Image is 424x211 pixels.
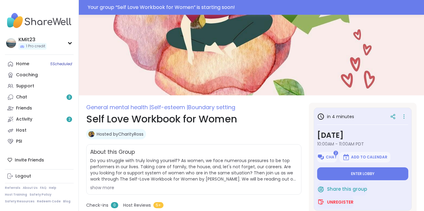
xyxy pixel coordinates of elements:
[16,61,29,67] div: Home
[326,155,337,160] span: Chat
[317,198,325,206] img: ShareWell Logomark
[333,151,338,155] span: 2
[342,153,350,161] img: ShareWell Logomark
[68,117,71,122] span: 2
[317,130,408,141] h3: [DATE]
[15,173,31,179] div: Logout
[188,103,235,111] span: Boundary setting
[18,36,46,43] div: KMit23
[63,199,71,204] a: Blog
[37,199,61,204] a: Redeem Code
[111,202,118,208] span: 0
[317,196,353,209] button: Unregister
[351,155,387,160] span: Add to Calendar
[5,58,74,70] a: Home5Scheduled
[16,94,27,100] div: Chat
[327,186,367,193] span: Share this group
[5,81,74,92] a: Support
[90,148,135,156] h2: About this Group
[16,127,26,133] div: Host
[86,112,301,126] h1: Self Love Workbook for Women
[317,141,408,147] span: 10:00AM - 11:00AM PDT
[49,186,56,190] a: Help
[16,105,32,111] div: Friends
[5,70,74,81] a: Coaching
[88,4,420,11] div: Your group “ Self Love Workbook for Women ” is starting soon!
[97,131,143,137] a: Hosted byCharityRoss
[317,153,325,161] img: ShareWell Logomark
[5,92,74,103] a: Chat3
[5,199,34,204] a: Safety Resources
[68,95,71,100] span: 3
[5,193,27,197] a: Host Training
[79,15,424,95] img: Self Love Workbook for Women cover image
[90,185,297,191] div: show more
[327,199,353,205] span: Unregister
[5,125,74,136] a: Host
[5,171,74,182] a: Logout
[151,103,188,111] span: Self-esteem |
[5,114,74,125] a: Activity2
[86,103,151,111] span: General mental health |
[16,83,34,89] div: Support
[5,154,74,165] div: Invite Friends
[16,72,38,78] div: Coaching
[317,113,354,120] h3: in 4 minutes
[5,103,74,114] a: Friends
[86,202,108,209] span: Check-ins
[317,183,367,196] button: Share this group
[40,186,46,190] a: FAQ
[6,38,16,48] img: KMit23
[16,116,32,122] div: Activity
[88,131,95,137] img: CharityRoss
[153,202,164,208] span: 5+
[50,62,72,66] span: 5 Scheduled
[5,10,74,31] img: ShareWell Nav Logo
[317,167,408,180] button: Enter lobby
[23,186,38,190] a: About Us
[351,171,374,176] span: Enter lobby
[90,157,297,182] span: Do you struggle with truly loving yourself? As women, we face numerous pressures to be top perfor...
[26,44,45,49] span: 1 Pro credit
[317,185,325,193] img: ShareWell Logomark
[5,186,20,190] a: Referrals
[30,193,51,197] a: Safety Policy
[5,136,74,147] a: PSI
[317,152,337,162] button: Chat
[16,138,22,145] div: PSI
[123,202,151,209] span: Host Reviews
[339,152,390,162] button: Add to Calendar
